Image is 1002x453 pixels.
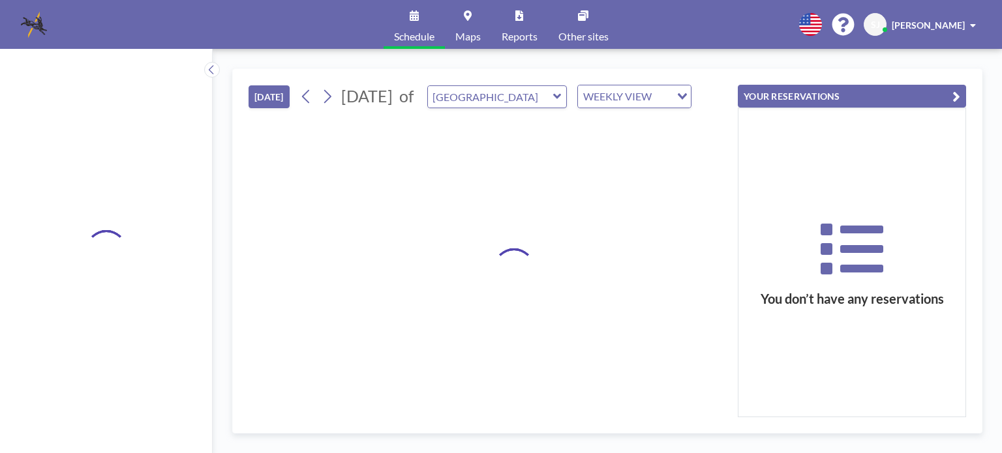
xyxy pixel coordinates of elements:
span: Reports [502,31,538,42]
button: [DATE] [249,85,290,108]
span: [DATE] [341,86,393,106]
div: Search for option [578,85,691,108]
input: Buckhead Room [428,86,553,108]
span: Other sites [558,31,609,42]
span: of [399,86,414,106]
h3: You don’t have any reservations [738,291,965,307]
input: Search for option [656,88,669,105]
span: [PERSON_NAME] [892,20,965,31]
span: SJ [871,19,880,31]
span: WEEKLY VIEW [581,88,654,105]
span: Maps [455,31,481,42]
button: YOUR RESERVATIONS [738,85,966,108]
img: organization-logo [21,12,47,38]
span: Schedule [394,31,434,42]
